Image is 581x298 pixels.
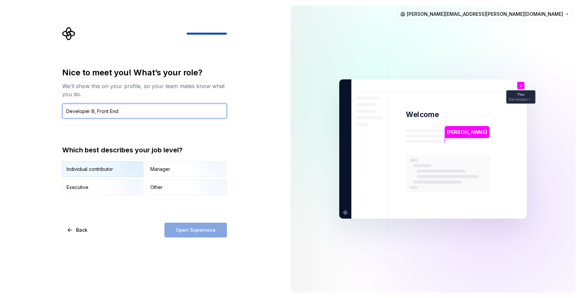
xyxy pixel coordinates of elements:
div: Nice to meet you! What’s your role? [62,67,227,78]
span: Back [76,227,87,233]
span: [PERSON_NAME][EMAIL_ADDRESS][PERSON_NAME][DOMAIN_NAME] [407,11,563,17]
div: We’ll show this on your profile, so your team mates know what you do. [62,82,227,98]
p: You [517,93,524,97]
p: [PERSON_NAME] [447,128,487,136]
div: Individual contributor [67,166,113,173]
div: Manager [150,166,170,173]
svg: Supernova Logo [62,27,76,40]
div: Other [150,184,163,191]
p: Developer III, Front End [509,98,533,101]
div: Executive [67,184,88,191]
p: J [520,84,522,87]
p: Welcome [406,110,439,119]
input: Job title [62,104,227,118]
button: Back [62,223,93,237]
div: Which best describes your job level? [62,145,227,155]
button: [PERSON_NAME][EMAIL_ADDRESS][PERSON_NAME][DOMAIN_NAME] [397,8,573,20]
